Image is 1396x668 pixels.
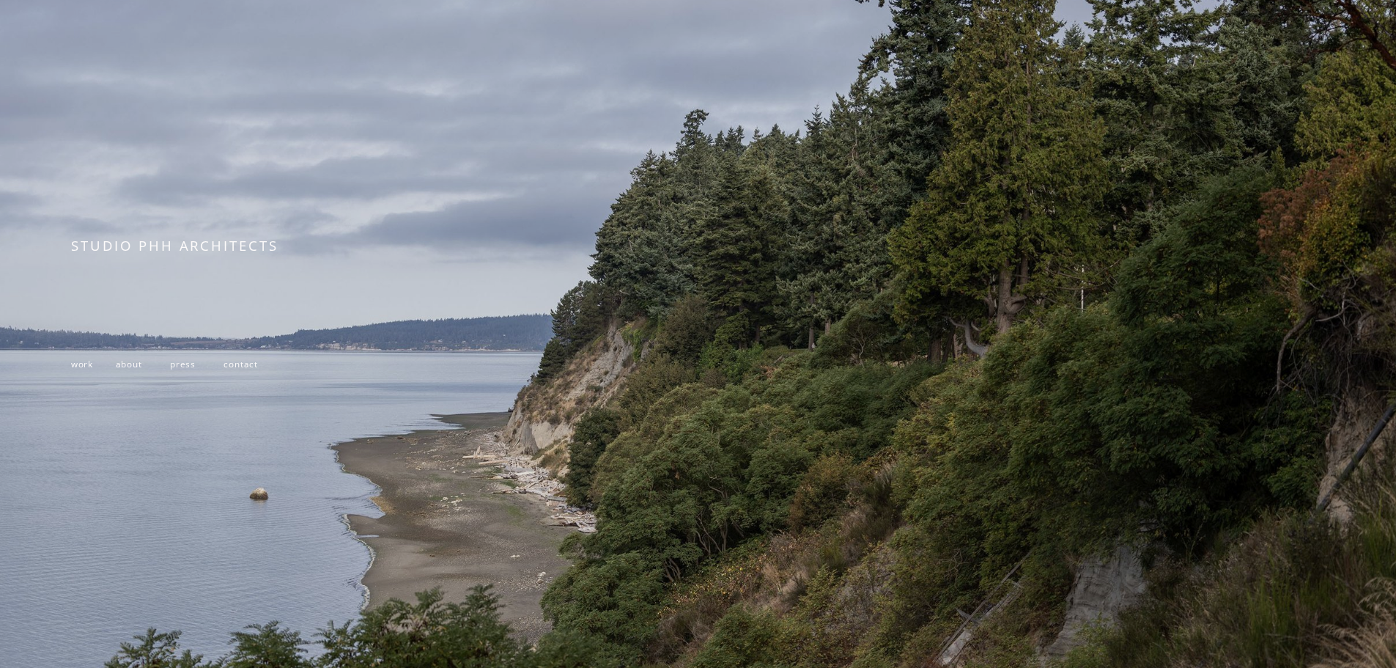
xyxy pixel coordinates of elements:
[170,358,196,370] a: press
[116,358,142,370] a: about
[71,236,278,254] span: STUDIO PHH ARCHITECTS
[71,358,93,370] a: work
[224,358,258,370] a: contact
